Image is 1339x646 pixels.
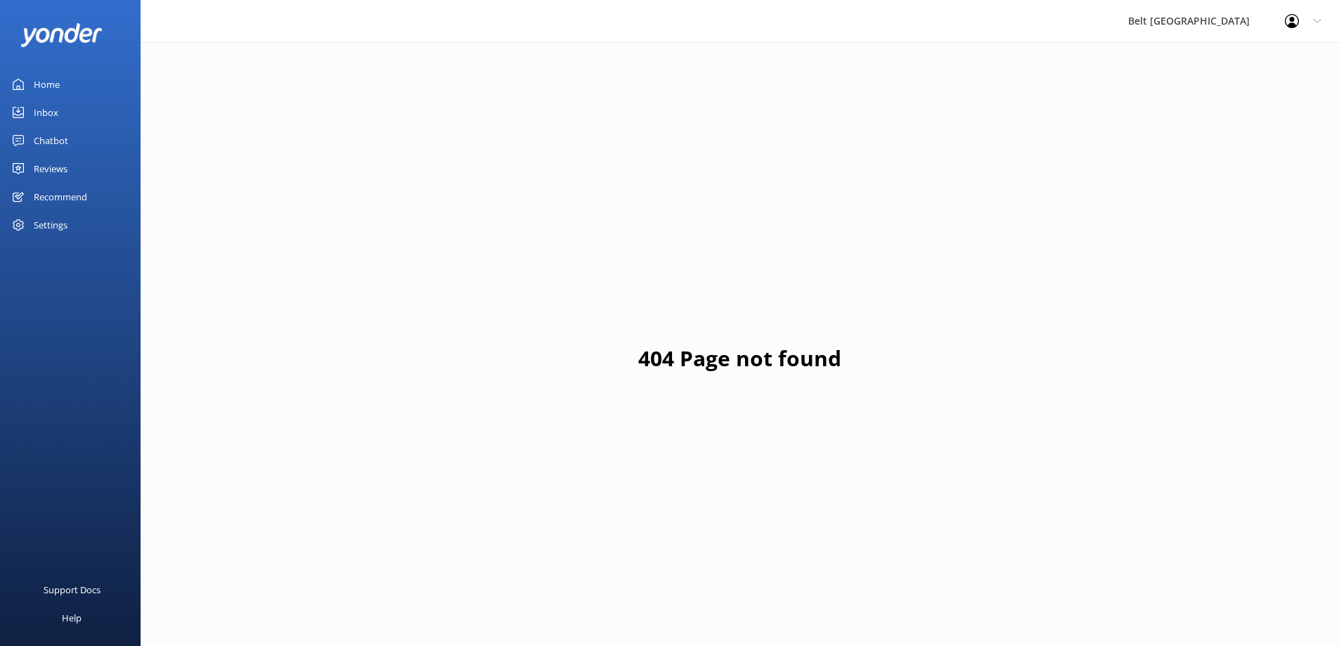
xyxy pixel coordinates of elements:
[34,211,67,239] div: Settings
[34,183,87,211] div: Recommend
[62,604,82,632] div: Help
[44,576,101,604] div: Support Docs
[34,98,58,127] div: Inbox
[34,155,67,183] div: Reviews
[638,342,841,375] h1: 404 Page not found
[21,23,102,46] img: yonder-white-logo.png
[34,70,60,98] div: Home
[34,127,68,155] div: Chatbot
